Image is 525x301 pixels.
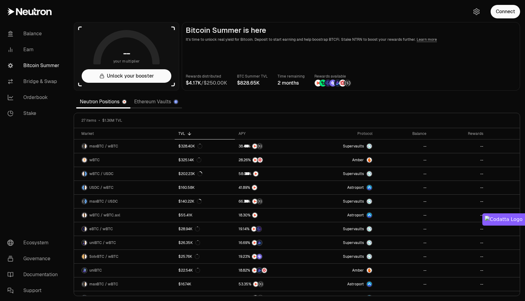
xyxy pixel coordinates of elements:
a: -- [376,153,430,167]
img: wBTC Logo [82,171,84,176]
p: BTC Summer TVL [237,73,268,79]
div: $10.68K [178,295,192,300]
span: uniBTC / wBTC [89,240,116,245]
img: wBTC Logo [82,158,87,162]
img: wBTC Logo [85,240,87,245]
a: -- [430,208,487,222]
a: AmberAmber [305,264,376,277]
a: wBTC LogowBTC [74,153,175,167]
h2: Bitcoin Summer is here [186,26,516,35]
img: NTRN [252,268,257,273]
div: $140.22K [178,199,202,204]
a: -- [430,153,487,167]
img: uniBTC Logo [82,268,87,273]
img: maxBTC Logo [85,295,87,300]
a: -- [376,264,430,277]
img: NTRN [252,199,257,204]
a: -- [376,277,430,291]
span: wBTC / USDC [89,171,114,176]
a: -- [376,167,430,181]
img: NTRN [315,80,321,86]
a: AmberAmber [305,153,376,167]
a: SupervaultsSupervaults [305,139,376,153]
span: uniBTC [89,268,102,273]
a: NTRNSolv Points [235,250,305,263]
div: Protocol [309,131,372,136]
button: NTRNBedrock Diamonds [239,240,302,246]
a: Astroport [305,277,376,291]
a: Support [2,283,66,299]
img: NTRN [253,295,258,300]
a: -- [376,236,430,250]
a: Ethereum Vaults [130,96,182,108]
div: $325.14K [178,158,201,162]
span: Supervaults [343,171,364,176]
a: NTRN [235,181,305,194]
div: Balance [380,131,426,136]
a: $160.58K [175,181,235,194]
a: $25.76K [175,250,235,263]
img: eBTC Logo [82,227,84,231]
img: Ethereum Logo [174,100,178,104]
a: NTRNEtherFi Points [235,222,305,236]
a: -- [430,167,487,181]
span: USDC / wBTC [89,185,114,190]
div: $28.94K [178,227,200,231]
a: -- [430,250,487,263]
img: uniBTC Logo [82,240,84,245]
div: TVL [178,131,231,136]
a: Neutron Positions [76,96,130,108]
a: -- [430,181,487,194]
a: -- [376,195,430,208]
a: -- [376,250,430,263]
a: NTRNStructured Points [235,277,305,291]
a: eBTC LogowBTC LogoeBTC / wBTC [74,222,175,236]
img: Structured Points [257,199,262,204]
h1: -- [123,48,130,58]
div: $16.74K [178,282,191,287]
a: NTRNBedrock DiamondsMars Fragments [235,264,305,277]
a: Governance [2,251,66,267]
button: NTRNMars Fragments [239,157,302,163]
a: SupervaultsSupervaults [305,195,376,208]
button: Connect [491,5,520,18]
a: $202.23K [175,167,235,181]
button: NTRN [239,212,302,218]
img: Supervaults [367,254,372,259]
a: $26.35K [175,236,235,250]
div: APY [239,131,302,136]
a: SupervaultsSupervaults [305,167,376,181]
a: -- [430,264,487,277]
a: -- [376,208,430,222]
img: Solv Points [329,80,336,86]
span: maxBTC / wBTC [89,144,118,149]
span: wBTC [89,158,100,162]
a: maxBTC LogowBTC LogomaxBTC / wBTC [74,139,175,153]
img: EtherFi Points [256,227,261,231]
button: NTRNStructured Points [239,143,302,149]
a: uniBTC LogowBTC LogouniBTC / wBTC [74,236,175,250]
div: $55.41K [178,213,192,218]
span: Astroport [347,295,364,300]
a: Earn [2,42,66,58]
span: eBTC / wBTC [89,227,113,231]
div: $160.58K [178,185,195,190]
img: wBTC Logo [85,227,87,231]
a: Balance [2,26,66,42]
span: Supervaults [343,144,364,149]
img: Mars Fragments [262,268,267,273]
a: $325.14K [175,153,235,167]
a: $28.94K [175,222,235,236]
a: USDC LogowBTC LogoUSDC / wBTC [74,181,175,194]
img: NTRN [252,144,257,149]
button: NTRNStructured Points [239,295,302,301]
span: Supervaults [343,240,364,245]
span: Amber [352,268,364,273]
img: NTRN [253,171,258,176]
div: $22.54K [178,268,200,273]
a: maxBTC LogowBTC LogomaxBTC / wBTC [74,277,175,291]
a: Learn more [417,37,437,42]
a: Bitcoin Summer [2,58,66,74]
button: NTRNEtherFi Points [239,226,302,232]
a: Astroport [305,181,376,194]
